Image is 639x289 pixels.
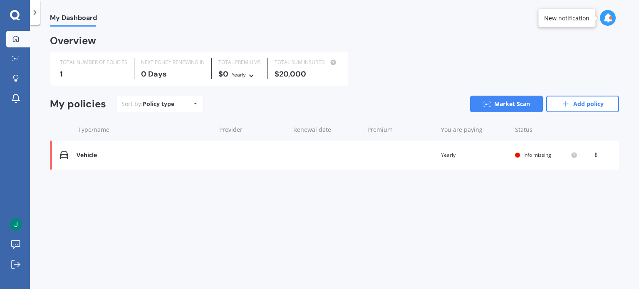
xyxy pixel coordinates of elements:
div: New notification [544,14,589,22]
a: Market Scan [470,96,543,112]
div: 0 Days [141,70,205,78]
div: Vehicle [77,152,212,159]
div: Renewal date [293,126,361,134]
div: NEXT POLICY RENEWING IN [141,58,205,67]
span: Info missing [523,151,551,158]
div: Provider [219,126,287,134]
div: $0 [218,70,261,79]
div: My policies [50,98,106,110]
div: Yearly [232,71,246,79]
div: Status [515,126,577,134]
div: Overview [50,37,96,45]
div: TOTAL SUM INSURED [275,58,338,67]
div: TOTAL PREMIUMS [218,58,261,67]
a: Add policy [546,96,619,112]
img: Vehicle [60,151,68,159]
div: 1 [60,70,127,78]
div: $20,000 [275,70,338,78]
div: You are paying [441,126,508,134]
div: Sort by: [121,100,174,108]
span: My Dashboard [50,14,97,25]
div: Policy type [143,100,174,108]
div: TOTAL NUMBER OF POLICIES [60,58,127,67]
div: Yearly [441,151,508,159]
img: ACg8ocIGvAgBRM-Cb4xg0FsH5xEFtIyEMpuWdWM2vaNvjQJC8bllKA=s96-c [10,218,22,231]
div: Premium [367,126,435,134]
div: Type/name [78,126,213,134]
